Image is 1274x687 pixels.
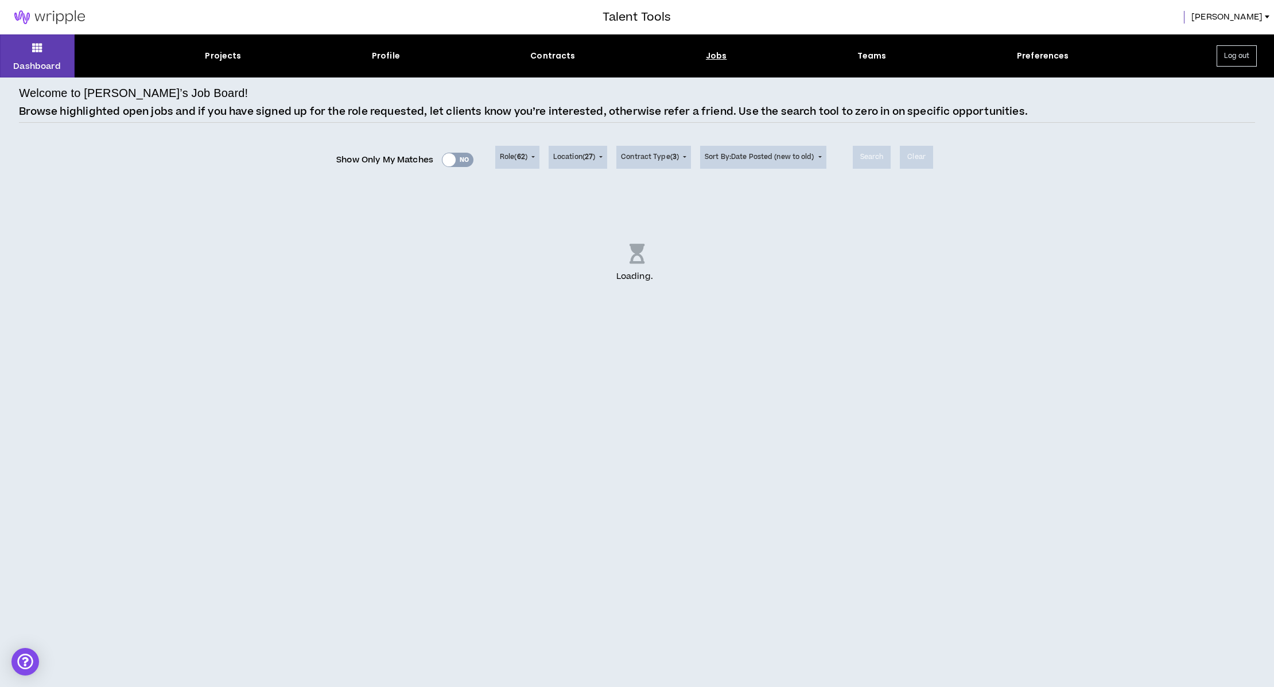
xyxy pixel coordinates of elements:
div: Profile [372,50,400,62]
span: Contract Type ( ) [621,152,679,162]
h3: Talent Tools [603,9,671,26]
p: Dashboard [13,60,61,72]
div: Preferences [1017,50,1069,62]
button: Location(27) [549,146,607,169]
span: 62 [517,152,525,162]
button: Contract Type(3) [616,146,691,169]
span: 3 [673,152,677,162]
p: Loading . [616,270,658,283]
button: Log out [1217,45,1257,67]
div: Projects [205,50,241,62]
span: Location ( ) [553,152,595,162]
button: Clear [900,146,933,169]
span: Sort By: Date Posted (new to old) [705,152,814,162]
button: Sort By:Date Posted (new to old) [700,146,826,169]
h4: Welcome to [PERSON_NAME]’s Job Board! [19,84,248,102]
span: 27 [585,152,593,162]
span: [PERSON_NAME] [1191,11,1263,24]
div: Teams [857,50,887,62]
span: Role ( ) [500,152,527,162]
button: Role(62) [495,146,539,169]
p: Browse highlighted open jobs and if you have signed up for the role requested, let clients know y... [19,104,1028,119]
div: Open Intercom Messenger [11,648,39,676]
div: Contracts [530,50,575,62]
button: Search [853,146,891,169]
